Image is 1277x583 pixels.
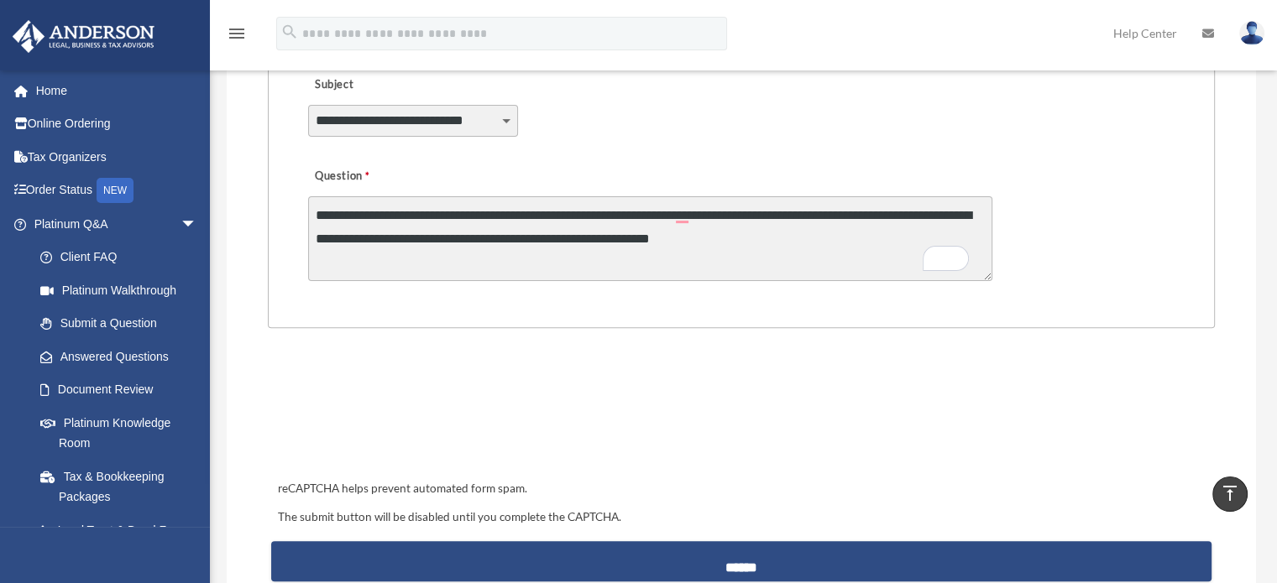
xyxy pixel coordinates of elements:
[24,373,222,407] a: Document Review
[24,340,222,373] a: Answered Questions
[271,479,1212,499] div: reCAPTCHA helps prevent automated form spam.
[24,273,222,307] a: Platinum Walkthrough
[24,460,222,513] a: Tax & Bookkeeping Packages
[227,29,247,44] a: menu
[24,406,222,460] a: Platinum Knowledge Room
[308,74,468,97] label: Subject
[12,174,222,208] a: Order StatusNEW
[12,107,222,141] a: Online Ordering
[24,241,222,274] a: Client FAQ
[308,196,992,281] textarea: To enrich screen reader interactions, please activate Accessibility in Grammarly extension settings
[12,207,222,241] a: Platinum Q&Aarrow_drop_down
[181,207,214,242] span: arrow_drop_down
[24,513,222,547] a: Land Trust & Deed Forum
[12,74,222,107] a: Home
[97,178,133,203] div: NEW
[1239,21,1264,45] img: User Pic
[1220,483,1240,503] i: vertical_align_top
[227,23,247,44] i: menu
[308,165,438,189] label: Question
[1212,476,1248,512] a: vertical_align_top
[273,380,528,445] iframe: reCAPTCHA
[8,20,160,53] img: Anderson Advisors Platinum Portal
[280,23,299,41] i: search
[271,508,1212,528] div: The submit button will be disabled until you complete the CAPTCHA.
[12,140,222,174] a: Tax Organizers
[24,307,214,341] a: Submit a Question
